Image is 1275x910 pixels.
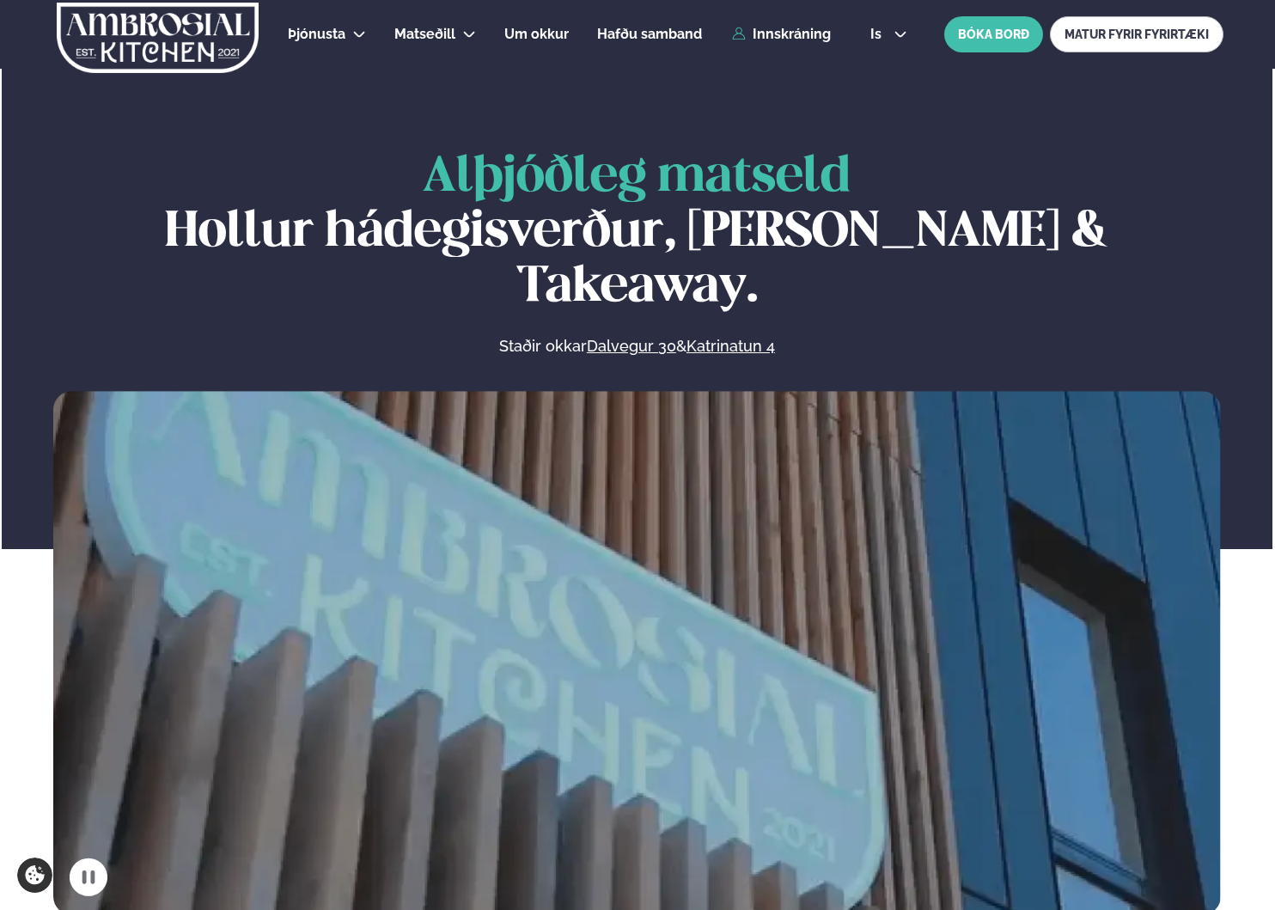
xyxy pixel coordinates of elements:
a: Dalvegur 30 [587,336,676,357]
a: Matseðill [394,24,455,45]
span: Hafðu samband [597,26,702,42]
a: Þjónusta [288,24,345,45]
a: Cookie settings [17,858,52,893]
a: Innskráning [732,27,831,42]
h1: Hollur hádegisverður, [PERSON_NAME] & Takeaway. [53,150,1221,315]
span: Um okkur [504,26,569,42]
a: Um okkur [504,24,569,45]
span: Alþjóðleg matseld [423,154,851,201]
span: Matseðill [394,26,455,42]
span: Þjónusta [288,26,345,42]
span: is [870,27,887,41]
a: Katrinatun 4 [686,336,775,357]
button: BÓKA BORÐ [944,16,1043,52]
a: Hafðu samband [597,24,702,45]
img: logo [55,3,260,73]
button: is [857,27,921,41]
a: MATUR FYRIR FYRIRTÆKI [1050,16,1223,52]
p: Staðir okkar & [312,336,961,357]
